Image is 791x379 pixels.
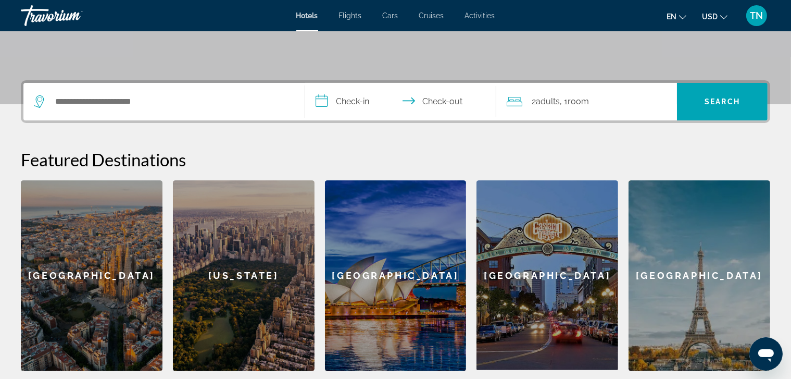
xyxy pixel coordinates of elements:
[21,149,770,170] h2: Featured Destinations
[419,11,444,20] a: Cruises
[667,9,686,24] button: Change language
[173,180,315,371] div: [US_STATE]
[667,13,676,21] span: en
[702,9,727,24] button: Change currency
[629,180,770,371] div: [GEOGRAPHIC_DATA]
[702,13,718,21] span: USD
[476,180,618,370] div: [GEOGRAPHIC_DATA]
[749,337,783,371] iframe: Button to launch messaging window
[339,11,362,20] a: Flights
[476,180,618,371] a: San Diego[GEOGRAPHIC_DATA]
[305,83,496,120] button: Select check in and out date
[568,96,589,106] span: Room
[296,11,318,20] a: Hotels
[496,83,677,120] button: Travelers: 2 adults, 0 children
[325,180,467,371] a: Sydney[GEOGRAPHIC_DATA]
[532,94,560,109] span: 2
[54,94,289,109] input: Search hotel destination
[21,180,162,371] a: Barcelona[GEOGRAPHIC_DATA]
[629,180,770,371] a: Paris[GEOGRAPHIC_DATA]
[325,180,467,371] div: [GEOGRAPHIC_DATA]
[560,94,589,109] span: , 1
[705,97,740,106] span: Search
[743,5,770,27] button: User Menu
[23,83,768,120] div: Search widget
[21,180,162,371] div: [GEOGRAPHIC_DATA]
[536,96,560,106] span: Adults
[465,11,495,20] a: Activities
[21,2,125,29] a: Travorium
[173,180,315,371] a: New York[US_STATE]
[750,10,763,21] span: TN
[383,11,398,20] a: Cars
[677,83,768,120] button: Search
